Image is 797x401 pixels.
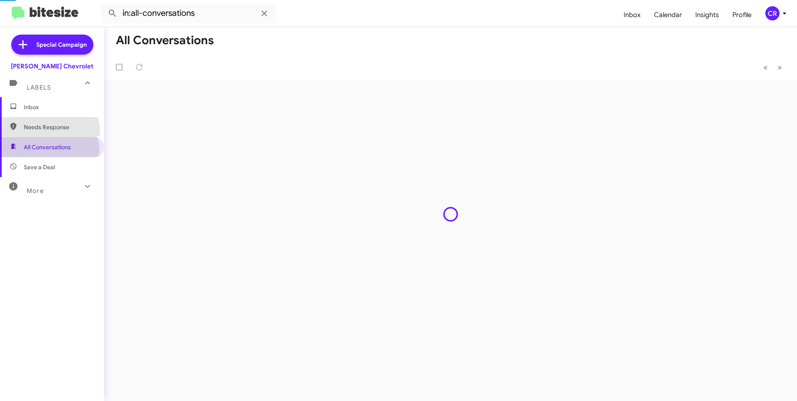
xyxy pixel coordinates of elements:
span: Inbox [24,103,95,111]
span: « [763,62,768,73]
nav: Page navigation example [759,59,787,76]
a: Calendar [647,3,689,27]
h1: All Conversations [116,34,214,47]
button: Next [772,59,787,76]
span: Labels [27,84,51,91]
button: Previous [758,59,773,76]
span: All Conversations [24,143,71,151]
span: » [777,62,782,73]
span: Special Campaign [36,40,87,49]
span: Needs Response [24,123,95,131]
a: Profile [726,3,758,27]
button: CR [758,6,788,20]
a: Special Campaign [11,35,93,55]
a: Insights [689,3,726,27]
span: More [27,187,44,195]
div: [PERSON_NAME] Chevrolet [11,62,93,70]
a: Inbox [617,3,647,27]
input: Search [101,3,276,23]
div: CR [765,6,779,20]
span: Save a Deal [24,163,55,171]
